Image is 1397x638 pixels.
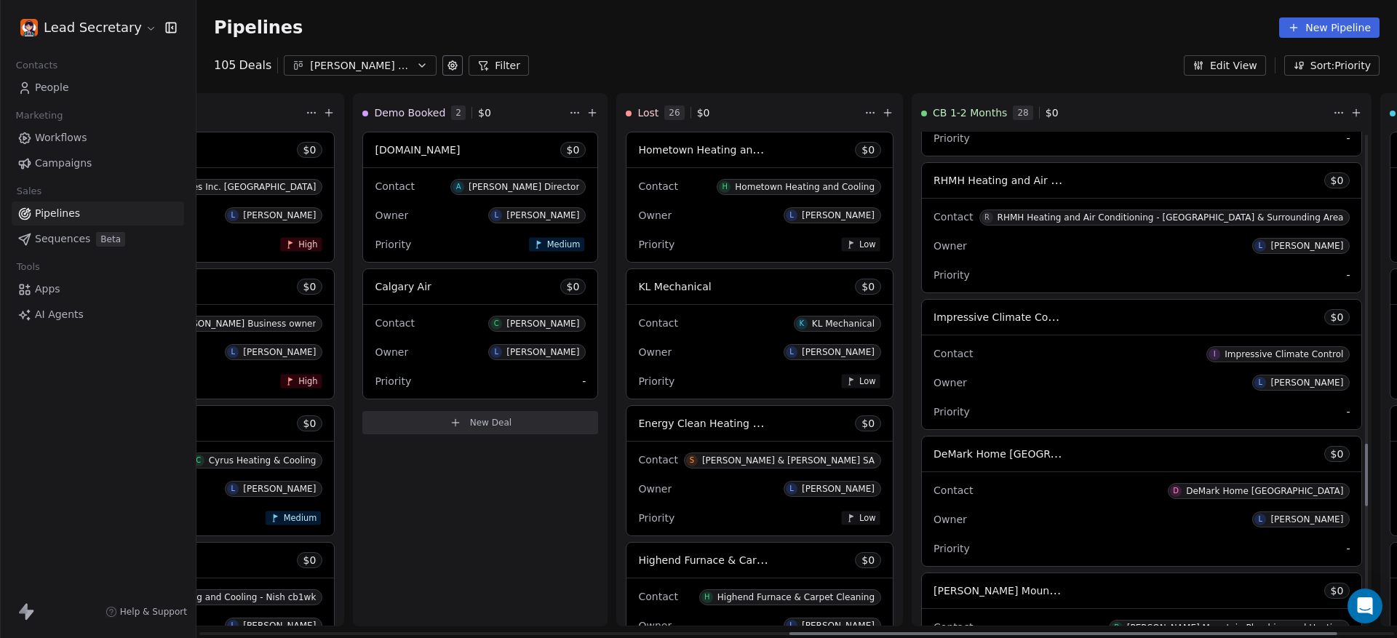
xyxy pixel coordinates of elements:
[303,279,317,294] span: $ 0
[1127,623,1344,633] div: [PERSON_NAME] Mountain Plumbing and Heating
[638,239,674,250] span: Priority
[717,592,875,602] div: Highend Furnace & Carpet Cleaning
[35,282,60,297] span: Apps
[12,277,184,301] a: Apps
[934,348,973,359] span: Contact
[362,132,598,263] div: [DOMAIN_NAME]$0ContactA[PERSON_NAME] DirectorOwnerL[PERSON_NAME]PriorityMedium
[243,210,316,220] div: [PERSON_NAME]
[495,210,499,221] div: L
[214,17,303,38] span: Pipelines
[1346,541,1350,556] span: -
[626,94,861,132] div: Lost26$0
[469,182,579,192] div: [PERSON_NAME] Director
[638,416,835,430] span: Energy Clean Heating and Air Systems
[451,105,466,120] span: 2
[702,455,875,466] div: [PERSON_NAME] & [PERSON_NAME] SA
[284,512,317,523] span: Medium
[1114,622,1119,634] div: B
[921,94,1330,132] div: CB 1-2 Months28$0
[12,202,184,226] a: Pipelines
[303,553,317,567] span: $ 0
[934,485,973,496] span: Contact
[1259,240,1263,252] div: L
[1346,131,1350,145] span: -
[106,592,317,602] div: ThermEnergy Heating and Cooling - Nish cb1wk
[934,583,1185,597] span: [PERSON_NAME] Mountain Plumbing and Heating
[812,319,875,329] div: KL Mechanical
[10,180,48,202] span: Sales
[802,347,875,357] div: [PERSON_NAME]
[626,405,893,536] div: Energy Clean Heating and Air Systems$0ContactS[PERSON_NAME] & [PERSON_NAME] SAOwnerL[PERSON_NAME]...
[859,375,876,386] span: Low
[861,279,875,294] span: $ 0
[106,606,187,618] a: Help & Support
[789,620,794,631] div: L
[664,105,684,120] span: 26
[196,455,201,466] div: C
[231,620,236,631] div: L
[239,57,272,74] span: Deals
[861,416,875,431] span: $ 0
[9,55,64,76] span: Contacts
[638,375,674,387] span: Priority
[1173,485,1179,497] div: D
[859,512,876,523] span: Low
[934,406,970,418] span: Priority
[984,212,990,223] div: R
[9,105,69,127] span: Marketing
[362,94,566,132] div: Demo Booked2$0
[375,346,408,358] span: Owner
[478,105,491,120] span: $ 0
[789,483,794,495] div: L
[697,105,710,120] span: $ 0
[1186,486,1343,496] div: DeMark Home [GEOGRAPHIC_DATA]
[298,239,317,250] span: High
[12,151,184,175] a: Campaigns
[375,317,414,329] span: Contact
[638,454,677,466] span: Contact
[638,483,672,495] span: Owner
[567,143,580,157] span: $ 0
[375,144,460,156] span: [DOMAIN_NAME]
[469,55,529,76] button: Filter
[1279,17,1380,38] button: New Pipeline
[934,211,973,223] span: Contact
[20,19,38,36] img: icon%2001.png
[934,447,1116,460] span: DeMark Home [GEOGRAPHIC_DATA]
[35,206,80,221] span: Pipelines
[638,620,672,631] span: Owner
[1331,173,1344,188] span: $ 0
[231,210,236,221] div: L
[638,553,821,567] span: Highend Furnace & Carpet Cleaning
[172,319,316,329] div: [PERSON_NAME] Business owner
[495,346,499,358] div: L
[859,239,876,250] span: Low
[231,483,236,495] div: L
[298,375,317,386] span: High
[1214,348,1216,360] div: I
[456,181,461,193] div: A
[934,310,1071,324] span: Impressive Climate Control
[470,417,512,428] span: New Deal
[231,346,236,358] div: L
[1348,589,1382,623] div: Open Intercom Messenger
[44,18,142,37] span: Lead Secretary
[35,156,92,171] span: Campaigns
[12,126,184,150] a: Workflows
[120,606,187,618] span: Help & Support
[704,591,710,603] div: H
[1270,378,1343,388] div: [PERSON_NAME]
[690,455,694,466] div: S
[375,210,408,221] span: Owner
[243,621,316,631] div: [PERSON_NAME]
[789,210,794,221] div: L
[1259,377,1263,388] div: L
[506,319,579,329] div: [PERSON_NAME]
[12,303,184,327] a: AI Agents
[934,514,967,525] span: Owner
[506,210,579,220] div: [PERSON_NAME]
[1184,55,1266,76] button: Edit View
[1331,583,1344,598] span: $ 0
[802,621,875,631] div: [PERSON_NAME]
[35,231,90,247] span: Sequences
